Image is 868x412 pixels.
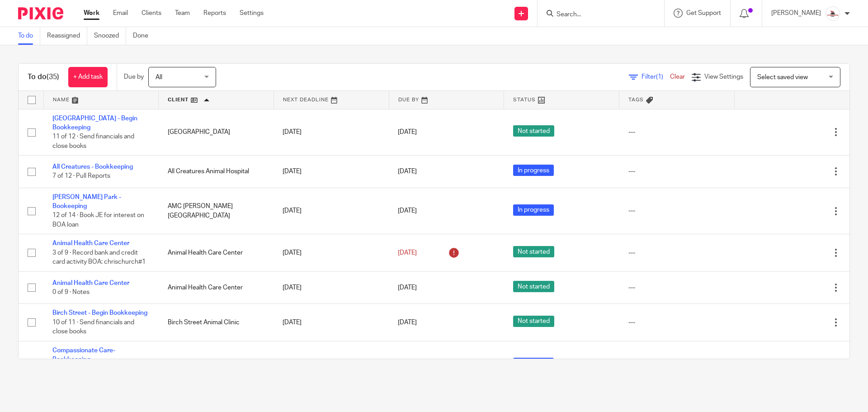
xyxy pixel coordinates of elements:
span: All [156,74,162,81]
span: 3 of 9 · Record bank and credit card activity BOA: chrischurch#1 [52,250,146,265]
span: [DATE] [398,129,417,135]
span: In progress [513,204,554,216]
a: Reassigned [47,27,87,45]
span: Not started [513,125,554,137]
td: [DATE] [274,188,389,234]
td: All Creatures Animal Hospital [159,156,274,188]
div: --- [628,283,726,292]
p: Due by [124,72,144,81]
td: [DATE] [274,234,389,271]
h1: To do [28,72,59,82]
span: In progress [513,165,554,176]
span: [DATE] [398,319,417,326]
a: To do [18,27,40,45]
a: [PERSON_NAME] Park - Bookeeping [52,194,121,209]
span: 7 of 12 · Pull Reports [52,173,110,180]
td: Animal Health Care Center [159,234,274,271]
a: Email [113,9,128,18]
span: Select saved view [757,74,808,81]
span: Filter [642,74,670,80]
a: + Add task [68,67,108,87]
td: Animal Health Care Center [159,271,274,303]
span: Not started [513,281,554,292]
span: Tags [628,97,644,102]
span: 11 of 12 · Send financials and close books [52,133,134,149]
div: --- [628,318,726,327]
td: [DATE] [274,109,389,156]
a: Compassionate Care-Bookkeeping [52,347,115,363]
a: Clients [142,9,161,18]
a: Snoozed [94,27,126,45]
a: All Creatures - Bookkeeping [52,164,133,170]
td: [DATE] [274,156,389,188]
td: Compassionate Care [159,341,274,388]
span: 10 of 11 · Send financials and close books [52,319,134,335]
td: [DATE] [274,271,389,303]
img: Pixie [18,7,63,19]
div: --- [628,248,726,257]
a: Done [133,27,155,45]
a: Birch Street - Begin Bookkeeping [52,310,147,316]
span: [DATE] [398,284,417,291]
span: (1) [656,74,663,80]
span: [DATE] [398,208,417,214]
a: Settings [240,9,264,18]
td: [DATE] [274,341,389,388]
span: Not started [513,316,554,327]
p: [PERSON_NAME] [771,9,821,18]
span: View Settings [704,74,743,80]
div: --- [628,206,726,215]
div: --- [628,167,726,176]
td: AMC [PERSON_NAME][GEOGRAPHIC_DATA] [159,188,274,234]
span: [DATE] [398,168,417,175]
span: 0 of 9 · Notes [52,289,90,295]
a: Animal Health Care Center [52,240,129,246]
td: Birch Street Animal Clinic [159,304,274,341]
input: Search [556,11,637,19]
span: Get Support [686,10,721,16]
span: [DATE] [398,250,417,256]
td: [DATE] [274,304,389,341]
span: Not started [513,246,554,257]
span: In progress [513,358,554,369]
a: Reports [203,9,226,18]
span: 12 of 14 · Book JE for interest on BOA loan [52,213,144,228]
div: --- [628,128,726,137]
a: [GEOGRAPHIC_DATA] - Begin Bookkeeping [52,115,137,131]
img: EtsyProfilePhoto.jpg [826,6,840,21]
a: Work [84,9,99,18]
a: Team [175,9,190,18]
td: [GEOGRAPHIC_DATA] [159,109,274,156]
a: Clear [670,74,685,80]
span: (35) [47,73,59,81]
a: Animal Health Care Center [52,280,129,286]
